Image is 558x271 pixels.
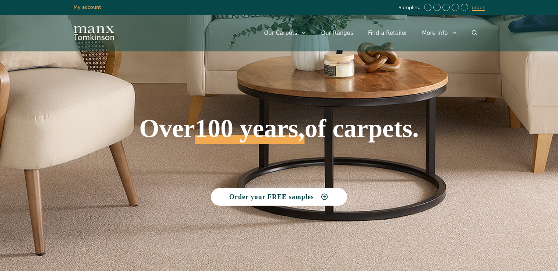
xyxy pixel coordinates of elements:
[361,22,415,44] a: Find a Retailer
[257,22,485,44] nav: Primary
[195,122,304,144] span: 100 years,
[74,26,114,40] img: Manx Tomkinson
[257,22,314,44] a: Our Carpets
[415,22,464,44] a: More Info
[74,4,101,10] a: My account
[472,5,485,11] a: order
[211,188,347,206] a: Order your FREE samples
[398,5,422,11] span: Samples:
[229,194,314,200] span: Order your FREE samples
[464,22,485,44] a: Open Search Bar
[314,22,361,44] a: Our Ranges
[74,62,485,144] h1: Over of carpets.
